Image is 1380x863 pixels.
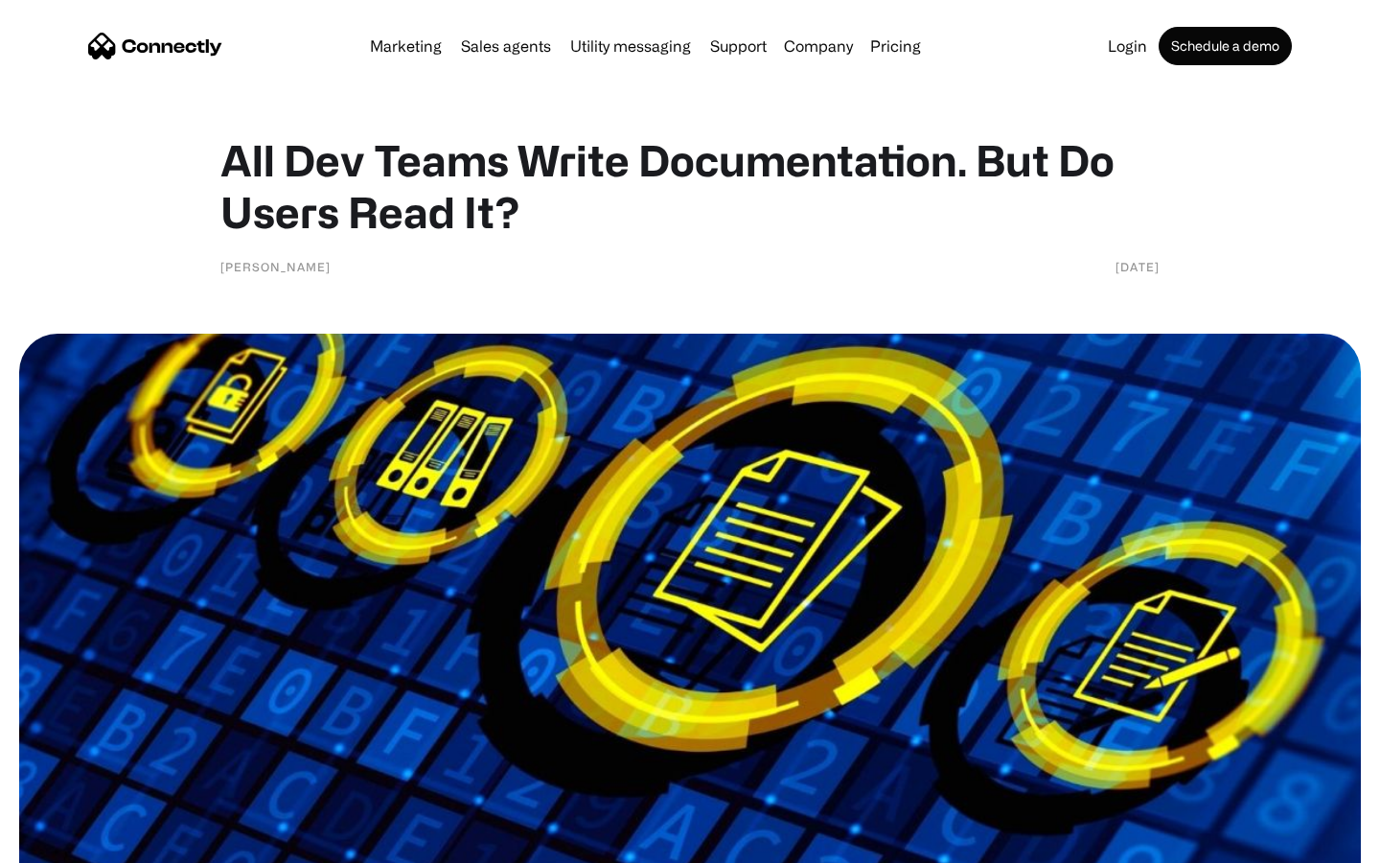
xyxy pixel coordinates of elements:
[1159,27,1292,65] a: Schedule a demo
[220,257,331,276] div: [PERSON_NAME]
[563,38,699,54] a: Utility messaging
[362,38,449,54] a: Marketing
[1100,38,1155,54] a: Login
[784,33,853,59] div: Company
[38,829,115,856] ul: Language list
[453,38,559,54] a: Sales agents
[702,38,774,54] a: Support
[19,829,115,856] aside: Language selected: English
[862,38,929,54] a: Pricing
[1115,257,1160,276] div: [DATE]
[220,134,1160,238] h1: All Dev Teams Write Documentation. But Do Users Read It?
